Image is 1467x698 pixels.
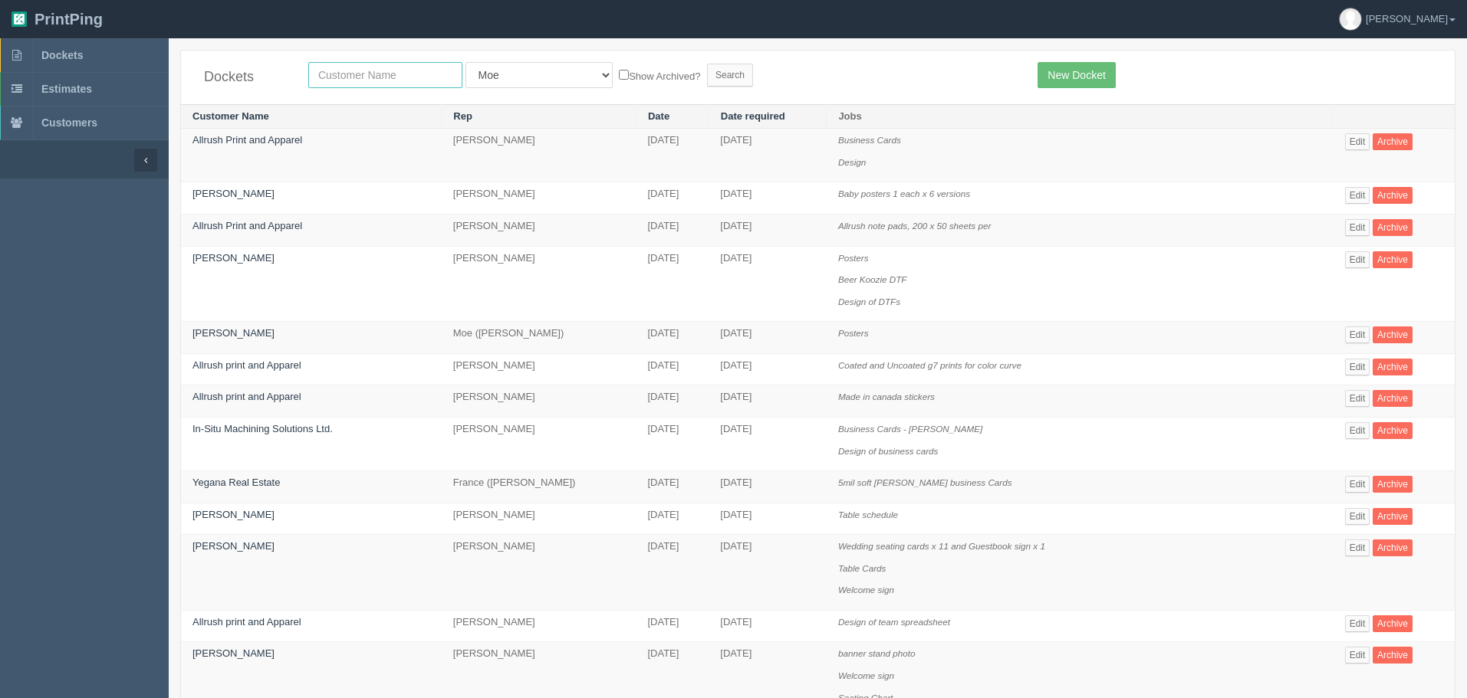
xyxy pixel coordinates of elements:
a: [PERSON_NAME] [192,188,275,199]
a: New Docket [1038,62,1115,88]
a: Edit [1345,615,1370,632]
i: Baby posters 1 each x 6 versions [838,188,970,198]
td: [PERSON_NAME] [442,503,636,535]
td: [DATE] [709,471,827,503]
td: [DATE] [636,385,709,418]
a: Edit [1345,187,1370,204]
a: [PERSON_NAME] [192,509,275,520]
td: France ([PERSON_NAME]) [442,471,636,503]
a: Edit [1345,508,1370,525]
i: Posters [838,253,869,263]
a: Archive [1373,422,1413,439]
td: [DATE] [709,385,827,418]
a: Edit [1345,359,1370,375]
td: [DATE] [709,182,827,215]
span: Estimates [41,83,92,95]
td: [PERSON_NAME] [442,129,636,182]
td: [PERSON_NAME] [442,182,636,215]
td: [DATE] [636,246,709,322]
td: [DATE] [636,353,709,385]
td: [DATE] [709,503,827,535]
a: Edit [1345,476,1370,493]
a: Archive [1373,326,1413,343]
i: Beer Koozie DTF [838,274,907,284]
td: [PERSON_NAME] [442,385,636,418]
td: [DATE] [636,610,709,642]
td: [PERSON_NAME] [442,215,636,247]
a: Archive [1373,647,1413,664]
td: [PERSON_NAME] [442,535,636,611]
td: [DATE] [709,246,827,322]
a: Allrush Print and Apparel [192,134,302,146]
a: Archive [1373,187,1413,204]
td: [DATE] [709,353,827,385]
i: Coated and Uncoated g7 prints for color curve [838,360,1021,370]
a: Edit [1345,251,1370,268]
a: Edit [1345,326,1370,343]
i: Design of team spreadsheet [838,617,950,627]
td: [DATE] [709,610,827,642]
i: Welcome sign [838,585,894,595]
a: Edit [1345,647,1370,664]
a: [PERSON_NAME] [192,540,275,552]
td: [DATE] [709,129,827,182]
a: Allrush print and Apparel [192,391,301,402]
td: [DATE] [636,215,709,247]
a: In-Situ Machining Solutions Ltd. [192,423,333,434]
a: Archive [1373,508,1413,525]
i: Posters [838,328,869,338]
th: Jobs [827,104,1334,129]
a: [PERSON_NAME] [192,327,275,339]
a: Allrush Print and Apparel [192,220,302,231]
td: [PERSON_NAME] [442,610,636,642]
label: Show Archived? [619,67,700,84]
i: Allrush note pads, 200 x 50 sheets per [838,221,991,231]
td: [DATE] [636,182,709,215]
i: banner stand photo [838,648,916,658]
a: Archive [1373,539,1413,556]
td: Moe ([PERSON_NAME]) [442,322,636,354]
i: Table Cards [838,563,886,573]
td: [DATE] [636,129,709,182]
img: avatar_default-7531ab5dedf162e01f1e0bb0964e6a185e93c5c22dfe317fb01d7f8cd2b1632c.jpg [1340,8,1361,30]
i: Welcome sign [838,670,894,680]
i: Design [838,157,866,167]
a: Allrush print and Apparel [192,359,301,371]
i: Made in canada stickers [838,392,935,401]
a: Archive [1373,251,1413,268]
i: Business Cards [838,135,901,145]
a: Allrush print and Apparel [192,616,301,628]
a: Archive [1373,390,1413,407]
td: [DATE] [636,471,709,503]
td: [PERSON_NAME] [442,353,636,385]
a: Edit [1345,219,1370,236]
td: [PERSON_NAME] [442,246,636,322]
a: Archive [1373,219,1413,236]
a: Archive [1373,133,1413,150]
td: [DATE] [709,215,827,247]
input: Show Archived? [619,70,629,80]
td: [DATE] [636,417,709,470]
td: [DATE] [636,535,709,611]
span: Customers [41,116,97,129]
i: Wedding seating cards x 11 and Guestbook sign x 1 [838,541,1045,551]
a: Archive [1373,476,1413,493]
input: Search [707,64,753,87]
a: [PERSON_NAME] [192,252,275,264]
td: [DATE] [709,322,827,354]
img: logo-3e63b451c926e2ac314895c53de4908e5d424f24456219fb08d385ab2e579770.png [12,11,27,27]
td: [PERSON_NAME] [442,417,636,470]
a: Archive [1373,359,1413,375]
h4: Dockets [204,70,285,85]
i: Design of DTFs [838,297,900,306]
input: Customer Name [308,62,462,88]
td: [DATE] [709,535,827,611]
a: Edit [1345,133,1370,150]
td: [DATE] [636,322,709,354]
a: Edit [1345,390,1370,407]
a: Date required [721,110,785,122]
a: Yegana Real Estate [192,477,280,488]
a: Date [648,110,669,122]
a: Edit [1345,539,1370,556]
a: Rep [453,110,472,122]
